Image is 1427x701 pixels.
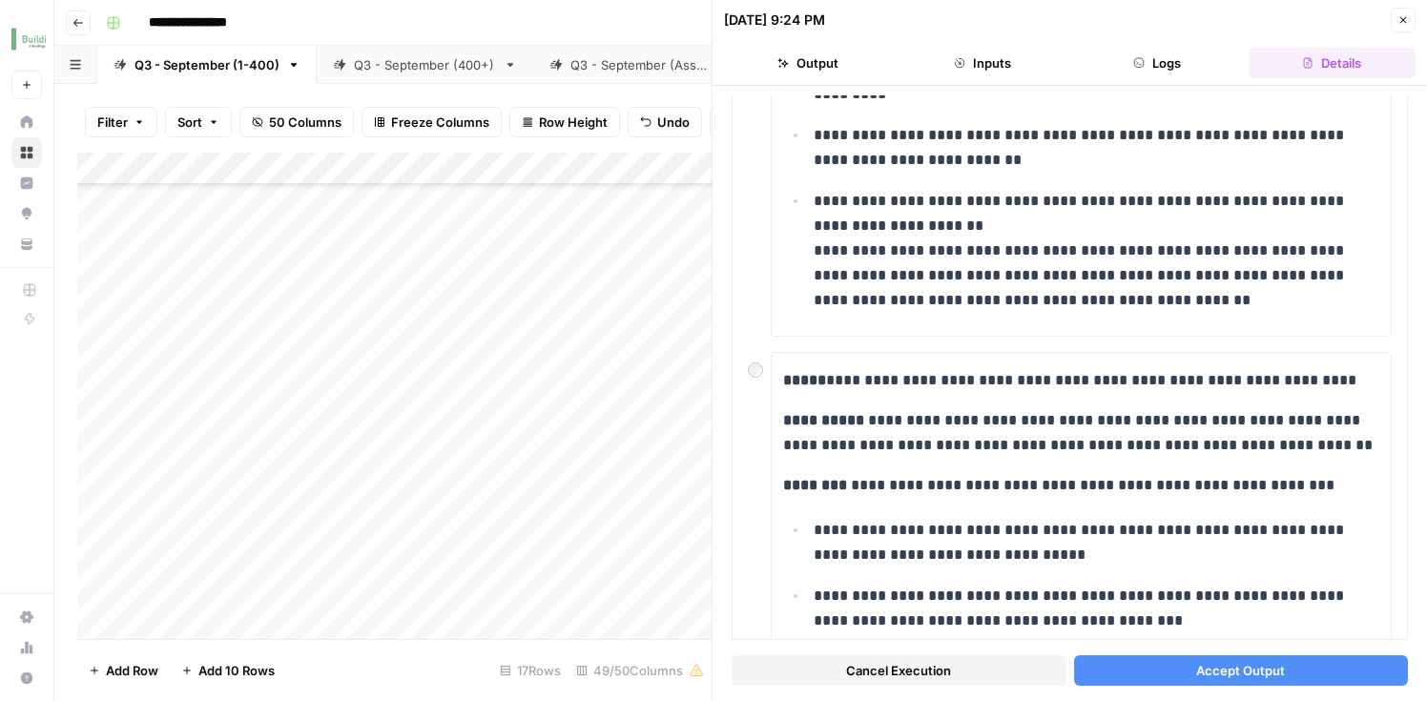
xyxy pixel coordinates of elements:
[317,46,533,84] a: Q3 - September (400+)
[165,107,232,137] button: Sort
[724,48,891,78] button: Output
[569,655,712,686] div: 49/50 Columns
[198,661,275,680] span: Add 10 Rows
[239,107,354,137] button: 50 Columns
[570,55,712,74] div: Q3 - September (Assn.)
[11,107,42,137] a: Home
[11,22,46,56] img: Buildium Logo
[11,15,42,63] button: Workspace: Buildium
[509,107,620,137] button: Row Height
[77,655,170,686] button: Add Row
[1249,48,1416,78] button: Details
[11,229,42,259] a: Your Data
[11,663,42,693] button: Help + Support
[85,107,157,137] button: Filter
[362,107,502,137] button: Freeze Columns
[97,46,317,84] a: Q3 - September (1-400)
[11,137,42,168] a: Browse
[657,113,690,132] span: Undo
[533,46,749,84] a: Q3 - September (Assn.)
[134,55,279,74] div: Q3 - September (1-400)
[724,10,825,30] div: [DATE] 9:24 PM
[11,198,42,229] a: Opportunities
[11,602,42,632] a: Settings
[11,632,42,663] a: Usage
[11,168,42,198] a: Insights
[539,113,608,132] span: Row Height
[899,48,1065,78] button: Inputs
[628,107,702,137] button: Undo
[1196,661,1285,680] span: Accept Output
[354,55,496,74] div: Q3 - September (400+)
[106,661,158,680] span: Add Row
[391,113,489,132] span: Freeze Columns
[170,655,286,686] button: Add 10 Rows
[97,113,128,132] span: Filter
[1074,655,1409,686] button: Accept Output
[269,113,341,132] span: 50 Columns
[846,661,951,680] span: Cancel Execution
[1074,48,1241,78] button: Logs
[492,655,569,686] div: 17 Rows
[177,113,202,132] span: Sort
[732,655,1066,686] button: Cancel Execution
